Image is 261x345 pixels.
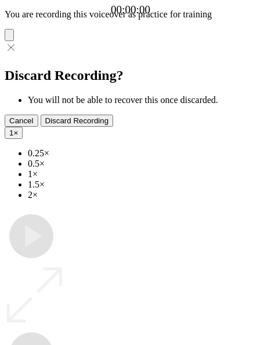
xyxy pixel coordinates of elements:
p: You are recording this voiceover as practice for training [5,9,256,20]
button: Cancel [5,115,38,127]
button: 1× [5,127,23,139]
a: 00:00:00 [111,3,150,16]
span: 1 [9,129,13,137]
li: 1× [28,169,256,179]
li: 1.5× [28,179,256,190]
li: 0.5× [28,159,256,169]
h2: Discard Recording? [5,68,256,83]
li: You will not be able to recover this once discarded. [28,95,256,105]
li: 0.25× [28,148,256,159]
button: Discard Recording [41,115,114,127]
li: 2× [28,190,256,200]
